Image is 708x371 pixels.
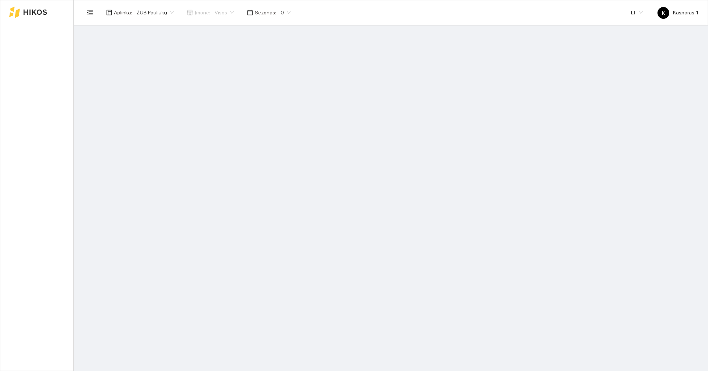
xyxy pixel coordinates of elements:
span: layout [106,10,112,15]
span: 0 [281,7,291,18]
span: K [662,7,665,19]
span: Visos [215,7,234,18]
span: shop [187,10,193,15]
span: menu-fold [87,9,93,16]
button: menu-fold [83,5,97,20]
span: Įmonė : [195,8,210,17]
span: ŽŪB Pauliukų [136,7,174,18]
span: LT [631,7,643,18]
span: Aplinka : [114,8,132,17]
span: Sezonas : [255,8,276,17]
span: Kasparas 1 [657,10,699,15]
span: calendar [247,10,253,15]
